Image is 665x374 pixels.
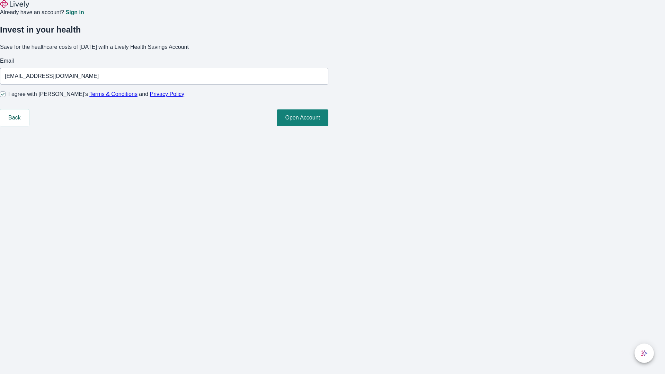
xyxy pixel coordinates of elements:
button: Open Account [277,109,328,126]
button: chat [635,344,654,363]
a: Terms & Conditions [89,91,138,97]
a: Privacy Policy [150,91,185,97]
svg: Lively AI Assistant [641,350,648,357]
a: Sign in [65,10,84,15]
span: I agree with [PERSON_NAME]’s and [8,90,184,98]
